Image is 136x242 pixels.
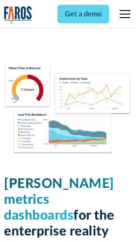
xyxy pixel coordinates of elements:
[4,63,132,155] img: Dora Metrics Dashboard
[114,4,132,25] div: menu
[4,6,32,24] img: Logo of the analytics and reporting company Faros.
[4,177,114,222] span: [PERSON_NAME] metrics dashboards
[4,176,132,239] h1: for the enterprise reality
[57,5,109,23] a: Get a demo
[4,6,32,24] a: home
